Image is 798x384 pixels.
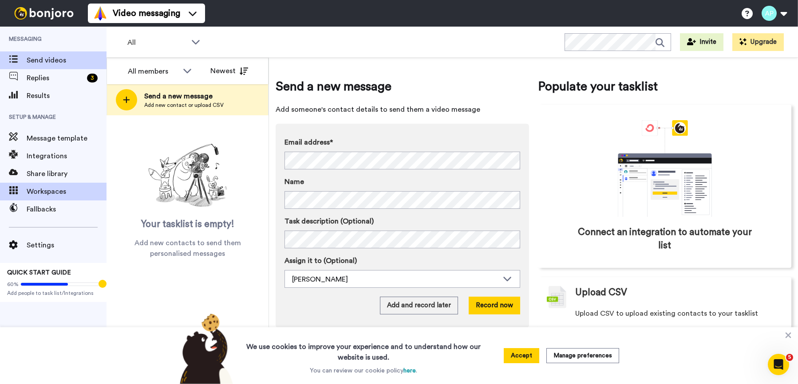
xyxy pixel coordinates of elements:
span: All [127,37,187,48]
div: Tooltip anchor [99,280,107,288]
span: Results [27,90,107,101]
label: Task description (Optional) [284,216,520,227]
span: Connect an integration to automate your list [576,226,754,252]
div: All members [128,66,178,77]
button: Manage preferences [546,348,619,363]
span: Share library [27,168,107,179]
span: QUICK START GUIDE [7,270,71,276]
span: 5 [786,354,793,361]
button: Invite [680,33,723,51]
label: Email address* [284,137,520,148]
span: Settings [27,240,107,251]
img: ready-set-action.png [143,140,232,211]
span: Send a new message [276,78,529,95]
iframe: Intercom live chat [768,354,789,375]
div: 3 [87,74,98,82]
p: You can review our cookie policy . [310,366,417,375]
span: Populate your tasklist [538,78,791,95]
span: Add people to task list/Integrations [7,290,99,297]
button: Accept [504,348,539,363]
span: Upload CSV [575,286,627,299]
img: bear-with-cookie.png [172,313,237,384]
img: bj-logo-header-white.svg [11,7,77,20]
span: Add new contacts to send them personalised messages [120,238,255,259]
span: Message template [27,133,107,144]
span: Send a new message [144,91,224,102]
span: Workspaces [27,186,107,197]
span: Name [284,176,304,187]
label: Assign it to (Optional) [284,255,520,266]
span: 60% [7,281,19,288]
button: Add and record later [380,297,458,314]
span: Upload CSV to upload existing contacts to your tasklist [575,308,758,319]
span: Your tasklist is empty! [141,218,234,231]
button: Newest [204,62,255,80]
span: Add someone's contact details to send them a video message [276,104,529,115]
span: Video messaging [113,7,180,20]
h3: We use cookies to improve your experience and to understand how our website is used. [237,336,490,363]
button: Upgrade [732,33,784,51]
span: Integrations [27,151,107,161]
div: animation [598,120,731,217]
span: Send videos [27,55,107,66]
div: [PERSON_NAME] [292,274,498,285]
a: here [403,368,416,374]
span: Fallbacks [27,204,107,215]
span: Replies [27,73,83,83]
img: vm-color.svg [93,6,107,20]
button: Record now [469,297,520,314]
img: csv-grey.png [547,286,566,308]
span: Add new contact or upload CSV [144,102,224,109]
